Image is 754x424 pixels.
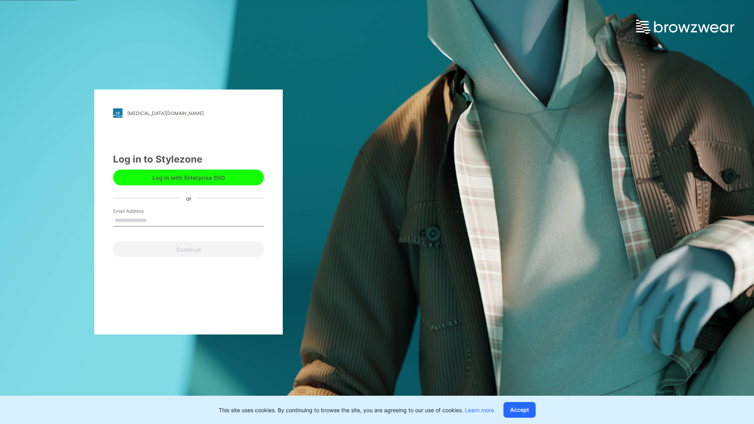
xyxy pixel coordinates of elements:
[180,194,198,202] div: or
[636,20,734,34] img: browzwear-logo.e42bd6dac1945053ebaf764b6aa21510.svg
[219,406,494,414] p: This site uses cookies. By continuing to browse the site, you are agreeing to our use of cookies.
[113,208,168,215] label: Email Address
[113,170,264,185] button: Log in with Enterprise SSO
[465,407,494,413] a: Learn more
[113,108,123,118] img: stylezone-logo.562084cfcfab977791bfbf7441f1a819.svg
[503,402,536,418] button: Accept
[113,152,264,166] div: Log in to Stylezone
[127,110,204,116] div: [MEDICAL_DATA][DOMAIN_NAME]
[113,108,264,118] a: [MEDICAL_DATA][DOMAIN_NAME]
